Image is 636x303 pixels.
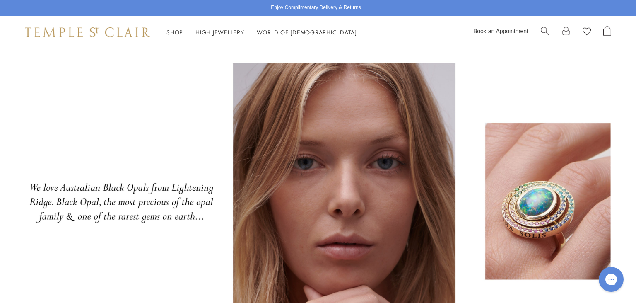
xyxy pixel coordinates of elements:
[257,28,357,36] a: World of [DEMOGRAPHIC_DATA]World of [DEMOGRAPHIC_DATA]
[271,4,361,12] p: Enjoy Complimentary Delivery & Returns
[473,28,528,34] a: Book an Appointment
[541,26,549,39] a: Search
[195,28,244,36] a: High JewelleryHigh Jewellery
[583,26,591,39] a: View Wishlist
[25,27,150,37] img: Temple St. Clair
[595,264,628,295] iframe: Gorgias live chat messenger
[603,26,611,39] a: Open Shopping Bag
[166,27,357,38] nav: Main navigation
[166,28,183,36] a: ShopShop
